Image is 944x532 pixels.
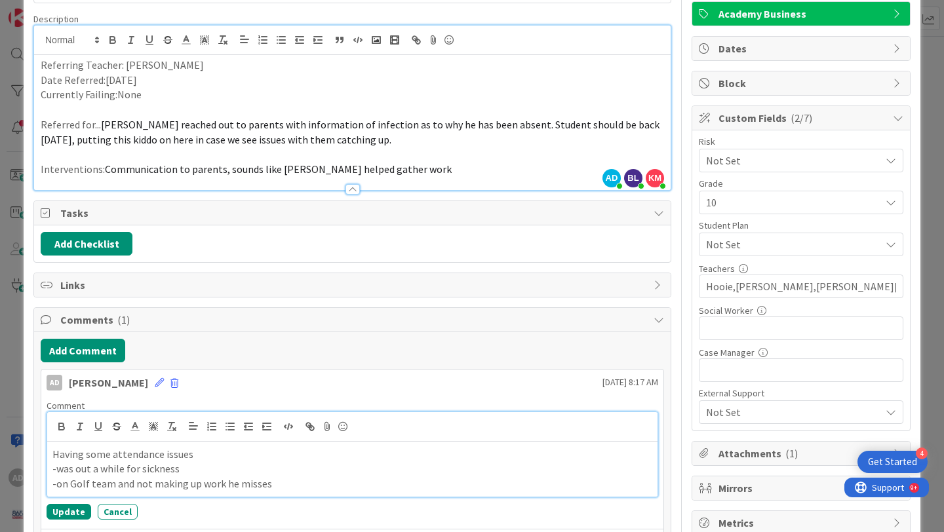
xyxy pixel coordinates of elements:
[699,263,735,275] label: Teachers
[602,375,658,389] span: [DATE] 8:17 AM
[41,339,125,362] button: Add Comment
[47,400,85,411] span: Comment
[602,169,621,187] span: AD
[868,455,917,468] div: Get Started
[98,504,138,520] button: Cancel
[60,277,647,293] span: Links
[646,169,664,187] span: KM
[52,461,652,476] p: -was out a while for sickness
[28,2,60,18] span: Support
[699,221,903,230] div: Student Plan
[706,237,880,252] span: Not Set
[117,313,130,326] span: ( 1 )
[857,451,928,473] div: Open Get Started checklist, remaining modules: 4
[718,446,886,461] span: Attachments
[706,151,874,170] span: Not Set
[33,13,79,25] span: Description
[52,447,652,462] p: Having some attendance issues
[66,5,73,16] div: 9+
[47,375,62,390] div: AD
[47,504,91,520] button: Update
[718,75,886,91] span: Block
[41,232,132,256] button: Add Checklist
[52,476,652,491] p: -on Golf team and not making up work he misses
[41,58,664,73] p: Referring Teacher: [PERSON_NAME]
[699,389,903,398] div: External Support
[41,87,664,102] p: Currently Failing:None
[41,73,664,88] p: Date Referred:[DATE]
[105,162,452,176] span: Communication to parents, sounds like [PERSON_NAME] helped gather work
[718,480,886,496] span: Mirrors
[718,41,886,56] span: Dates
[699,347,755,358] label: Case Manager
[791,111,812,124] span: ( 2/7 )
[699,179,903,188] div: Grade
[60,205,647,221] span: Tasks
[718,110,886,126] span: Custom Fields
[60,312,647,328] span: Comments
[41,162,664,177] p: Interventions:
[718,515,886,531] span: Metrics
[718,6,886,22] span: Academy Business
[41,117,664,147] p: Referred for...
[916,447,928,459] div: 4
[699,137,903,146] div: Risk
[785,447,798,460] span: ( 1 )
[69,375,148,390] div: [PERSON_NAME]
[706,193,874,212] span: 10
[41,118,661,146] span: [PERSON_NAME] reached out to parents with information of infection as to why he has been absent. ...
[699,305,753,316] label: Social Worker
[706,404,880,420] span: Not Set
[624,169,642,187] span: BL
